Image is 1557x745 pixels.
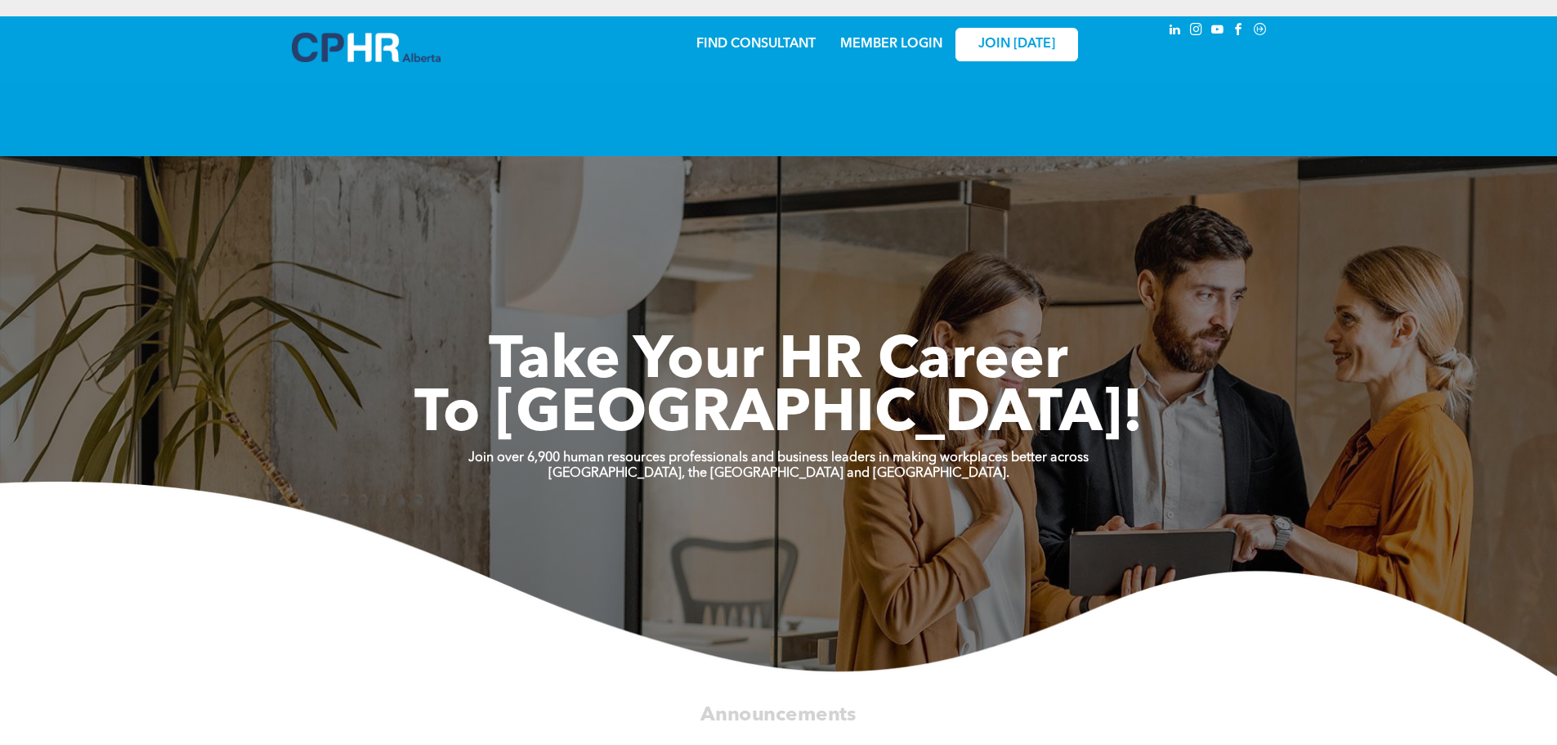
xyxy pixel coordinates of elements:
span: Announcements [700,705,856,725]
a: facebook [1230,20,1248,43]
span: To [GEOGRAPHIC_DATA]! [414,386,1143,445]
a: Social network [1251,20,1269,43]
a: instagram [1188,20,1206,43]
strong: [GEOGRAPHIC_DATA], the [GEOGRAPHIC_DATA] and [GEOGRAPHIC_DATA]. [548,467,1009,480]
img: A blue and white logo for cp alberta [292,33,441,62]
a: JOIN [DATE] [955,28,1078,61]
span: JOIN [DATE] [978,37,1055,52]
span: Take Your HR Career [489,333,1068,392]
a: FIND CONSULTANT [696,38,816,51]
a: MEMBER LOGIN [840,38,942,51]
a: youtube [1209,20,1227,43]
a: linkedin [1166,20,1184,43]
strong: Join over 6,900 human resources professionals and business leaders in making workplaces better ac... [468,451,1089,465]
